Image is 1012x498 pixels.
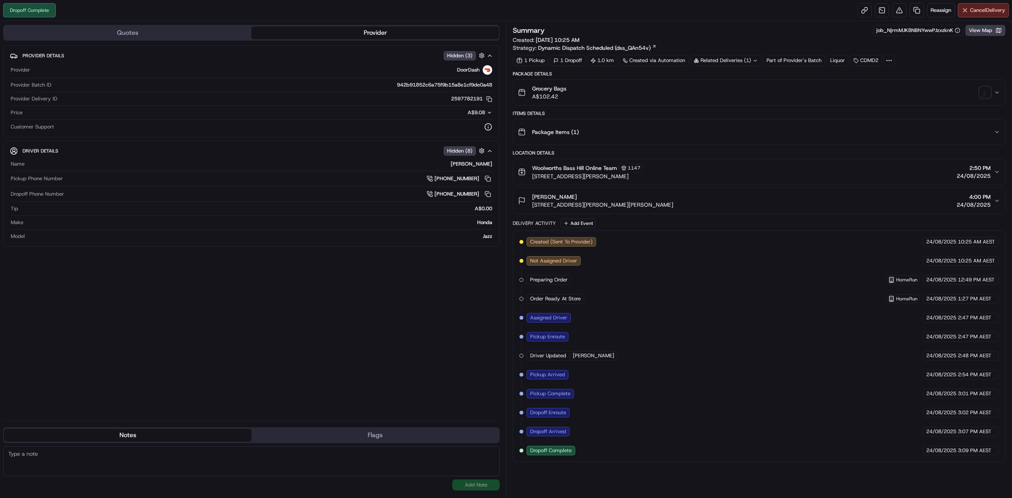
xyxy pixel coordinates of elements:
div: [PERSON_NAME] [28,160,492,168]
span: Provider Details [23,53,64,59]
span: Name [11,160,25,168]
span: [PERSON_NAME] [573,352,614,359]
span: Pickup Arrived [530,371,565,378]
button: Add Event [561,219,596,228]
a: [PHONE_NUMBER] [427,174,492,183]
span: Preparing Order [530,276,568,283]
span: Order Ready At Store [530,295,581,302]
span: Model [11,233,25,240]
span: 2:50 PM [957,164,991,172]
span: HomeRun [896,296,918,302]
span: Assigned Driver [530,314,567,321]
span: 24/08/2025 [926,390,956,397]
button: Provider DetailsHidden (3) [10,49,493,62]
span: 24/08/2025 [926,257,956,264]
span: Package Items ( 1 ) [532,128,579,136]
span: Created: [513,36,580,44]
span: 24/08/2025 [957,201,991,209]
span: 24/08/2025 [926,276,956,283]
span: Not Assigned Driver [530,257,577,264]
span: 3:07 PM AEST [958,428,991,435]
button: Notes [4,429,251,441]
span: Pickup Phone Number [11,175,63,182]
span: A$102.42 [532,92,566,100]
span: Dropoff Arrived [530,428,566,435]
span: 24/08/2025 [926,447,956,454]
div: Related Deliveries (1) [690,55,761,66]
div: 1 Dropoff [550,55,585,66]
h3: Summary [513,27,545,34]
span: 2:47 PM AEST [958,314,991,321]
div: Package Details [513,71,1005,77]
a: [PHONE_NUMBER] [427,190,492,198]
div: Location Details [513,150,1005,156]
span: Price [11,109,23,116]
span: Driver Details [23,148,58,154]
span: Grocery Bags [532,85,566,92]
span: [DATE] 10:25 AM [536,36,580,43]
button: Quotes [4,26,251,39]
span: 2:54 PM AEST [958,371,991,378]
span: Provider Delivery ID [11,95,57,102]
div: Jazz [28,233,492,240]
button: Grocery BagsA$102.42signature_proof_of_delivery image [513,80,1005,105]
button: Package Items (1) [513,119,1005,145]
div: Delivery Activity [513,220,556,226]
button: View Map [965,25,1005,36]
span: 24/08/2025 [926,238,956,245]
span: 3:02 PM AEST [958,409,991,416]
button: Driver DetailsHidden (8) [10,144,493,157]
button: Provider [251,26,499,39]
span: 3:01 PM AEST [958,390,991,397]
span: 10:25 AM AEST [958,257,995,264]
div: Items Details [513,110,1005,117]
span: Cancel Delivery [970,7,1005,14]
span: Provider Batch ID [11,81,51,89]
span: 3:09 PM AEST [958,447,991,454]
div: 1 Pickup [513,55,548,66]
span: Tip [11,205,18,212]
img: signature_proof_of_delivery image [980,87,991,98]
span: 2:48 PM AEST [958,352,991,359]
span: [STREET_ADDRESS][PERSON_NAME] [532,172,643,180]
span: [PERSON_NAME] [532,193,577,201]
span: 24/08/2025 [926,333,956,340]
span: Dropoff Complete [530,447,572,454]
span: [PHONE_NUMBER] [434,175,479,182]
div: Created via Automation [619,55,689,66]
button: [PERSON_NAME][STREET_ADDRESS][PERSON_NAME][PERSON_NAME]4:00 PM24/08/2025 [513,188,1005,213]
span: Hidden ( 8 ) [447,147,472,155]
button: Reassign [927,3,955,17]
span: 4:00 PM [957,193,991,201]
div: Strategy: [513,44,657,52]
button: 2597782191 [451,95,492,102]
span: Reassign [931,7,951,14]
span: Woolworths Bass Hill Online Team [532,164,617,172]
button: Hidden (8) [444,146,487,156]
span: Make [11,219,23,226]
span: 24/08/2025 [926,428,956,435]
span: DoorDash [457,66,480,74]
button: job_NjrmMJK8NBNYwwPJzxzknK [876,27,960,34]
span: 1:27 PM AEST [958,295,991,302]
span: [STREET_ADDRESS][PERSON_NAME][PERSON_NAME] [532,201,673,209]
button: Hidden (3) [444,51,487,60]
span: Hidden ( 3 ) [447,52,472,59]
span: 24/08/2025 [957,172,991,180]
span: A$9.08 [468,109,485,116]
div: 1.0 km [587,55,617,66]
span: Pickup Complete [530,390,570,397]
span: 24/08/2025 [926,352,956,359]
button: Flags [251,429,499,441]
span: Dropoff Enroute [530,409,566,416]
span: Provider [11,66,30,74]
span: Created (Sent To Provider) [530,238,593,245]
button: CancelDelivery [958,3,1009,17]
span: 24/08/2025 [926,295,956,302]
div: Honda [26,219,492,226]
span: 1147 [628,165,640,171]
